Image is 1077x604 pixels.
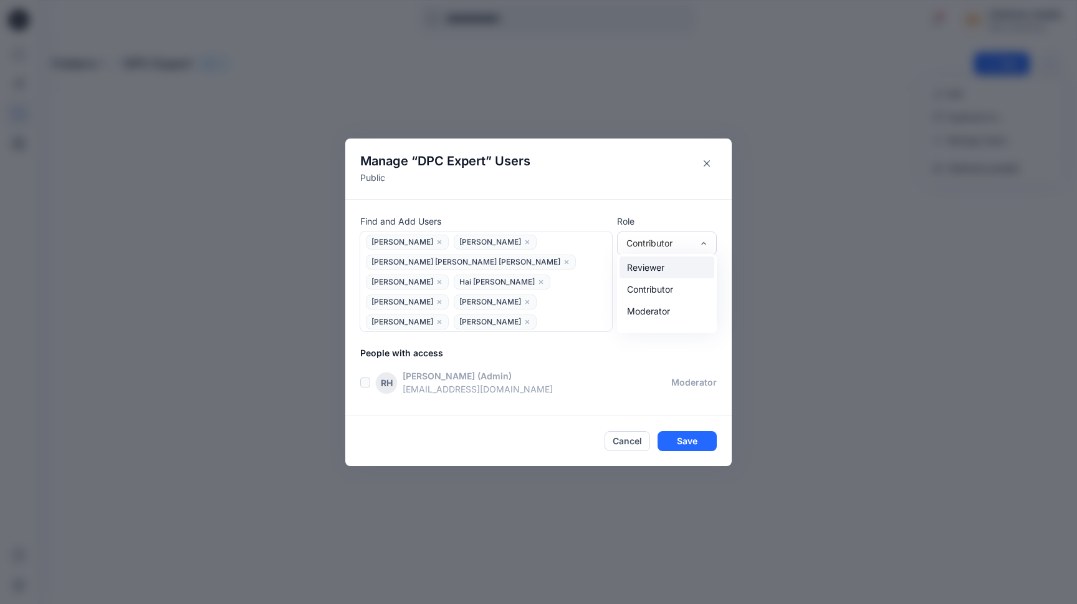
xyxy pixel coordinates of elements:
[371,296,433,310] span: [PERSON_NAME]
[375,372,398,394] div: RH
[459,316,521,330] span: [PERSON_NAME]
[436,296,443,308] button: close
[459,236,521,250] span: [PERSON_NAME]
[537,276,545,288] button: close
[626,236,692,250] div: Contributor
[371,276,433,290] span: [PERSON_NAME]
[524,236,531,248] button: close
[459,276,535,290] span: Hai [PERSON_NAME]
[436,236,443,248] button: close
[620,300,714,322] div: Moderator
[360,215,612,228] p: Find and Add Users
[477,369,512,382] p: (Admin)
[459,296,521,310] span: [PERSON_NAME]
[563,256,570,268] button: close
[436,276,443,288] button: close
[403,382,671,396] p: [EMAIL_ADDRESS][DOMAIN_NAME]
[360,153,530,168] h4: Manage “ ” Users
[371,236,433,250] span: [PERSON_NAME]
[524,316,531,328] button: close
[671,376,717,389] p: moderator
[360,346,732,359] p: People with access
[620,256,714,278] div: Reviewer
[403,369,475,382] p: [PERSON_NAME]
[605,431,650,451] button: Cancel
[418,153,486,168] span: DPC Expert
[617,215,717,228] p: Role
[697,153,717,173] button: Close
[360,171,530,184] p: Public
[371,316,433,330] span: [PERSON_NAME]
[371,256,560,270] span: [PERSON_NAME] [PERSON_NAME] [PERSON_NAME]
[620,278,714,300] div: Contributor
[524,296,531,308] button: close
[658,431,717,451] button: Save
[436,316,443,328] button: close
